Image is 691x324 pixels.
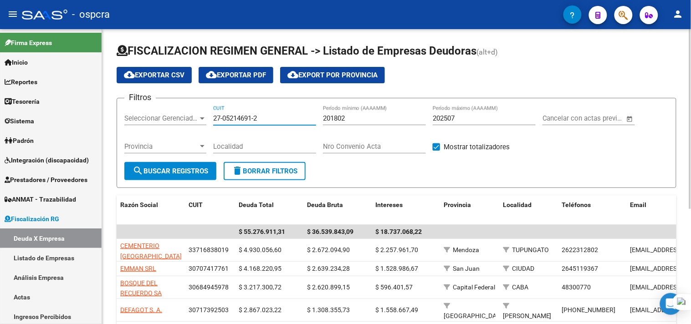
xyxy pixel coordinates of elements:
[124,69,135,80] mat-icon: cloud_download
[239,201,274,208] span: Deuda Total
[206,69,217,80] mat-icon: cloud_download
[5,116,34,126] span: Sistema
[453,283,495,291] span: Capital Federal
[239,246,282,253] span: $ 4.930.056,60
[562,201,591,208] span: Teléfonos
[503,312,552,319] span: [PERSON_NAME]
[5,77,37,87] span: Reportes
[5,136,34,146] span: Padrón
[562,246,599,253] span: 2622312802
[375,246,418,253] span: $ 2.257.961,70
[5,57,28,67] span: Inicio
[453,246,479,253] span: Mendoza
[124,162,216,180] button: Buscar Registros
[5,194,76,204] span: ANMAT - Trazabilidad
[206,71,266,79] span: Exportar PDF
[375,201,403,208] span: Intereses
[7,9,18,20] mat-icon: menu
[476,48,498,56] span: (alt+d)
[558,195,627,225] datatable-header-cell: Teléfonos
[124,71,184,79] span: Exportar CSV
[189,265,229,272] span: 30707417761
[503,201,532,208] span: Localidad
[307,265,350,272] span: $ 2.639.234,28
[224,162,306,180] button: Borrar Filtros
[375,306,418,314] span: $ 1.558.667,49
[232,167,297,175] span: Borrar Filtros
[239,283,282,291] span: $ 3.217.300,72
[562,283,591,291] span: 48300770
[375,265,418,272] span: $ 1.528.986,67
[444,312,505,319] span: [GEOGRAPHIC_DATA]
[189,246,229,253] span: 33716838019
[124,142,198,151] span: Provincia
[444,142,510,152] span: Mostrar totalizadores
[562,265,599,272] span: 2645119367
[133,167,208,175] span: Buscar Registros
[303,195,372,225] datatable-header-cell: Deuda Bruta
[280,67,385,83] button: Export por Provincia
[444,201,471,208] span: Provincia
[660,293,682,315] div: Open Intercom Messenger
[235,195,303,225] datatable-header-cell: Deuda Total
[239,306,282,314] span: $ 2.867.023,22
[133,165,143,176] mat-icon: search
[72,5,110,25] span: - ospcra
[239,228,285,235] span: $ 55.276.911,31
[673,9,684,20] mat-icon: person
[5,155,89,165] span: Integración (discapacidad)
[307,306,350,314] span: $ 1.308.355,73
[307,283,350,291] span: $ 2.620.899,15
[199,67,273,83] button: Exportar PDF
[120,265,156,272] span: EMMAN SRL
[307,246,350,253] span: $ 2.672.094,90
[512,246,549,253] span: TUPUNGATO
[287,69,298,80] mat-icon: cloud_download
[512,283,528,291] span: CABA
[440,195,499,225] datatable-header-cell: Provincia
[120,242,182,270] span: CEMENTERIO [GEOGRAPHIC_DATA][PERSON_NAME]
[189,201,203,208] span: CUIT
[189,306,229,314] span: 30717392503
[120,201,158,208] span: Razón Social
[124,114,198,122] span: Seleccionar Gerenciador
[5,96,40,106] span: Tesorería
[239,265,282,272] span: $ 4.168.220,95
[120,306,162,314] span: DEFAGOT S. A.
[372,195,440,225] datatable-header-cell: Intereses
[307,201,343,208] span: Deuda Bruta
[453,265,480,272] span: San Juan
[117,45,476,57] span: FISCALIZACION REGIMEN GENERAL -> Listado de Empresas Deudoras
[512,265,534,272] span: CIUDAD
[124,91,156,104] h3: Filtros
[287,71,378,79] span: Export por Provincia
[307,228,353,235] span: $ 36.539.843,09
[375,283,413,291] span: $ 596.401,57
[185,195,235,225] datatable-header-cell: CUIT
[5,38,52,48] span: Firma Express
[117,67,192,83] button: Exportar CSV
[5,214,59,224] span: Fiscalización RG
[499,195,558,225] datatable-header-cell: Localidad
[630,201,647,208] span: Email
[117,195,185,225] datatable-header-cell: Razón Social
[232,165,243,176] mat-icon: delete
[375,228,422,235] span: $ 18.737.068,22
[5,175,87,185] span: Prestadores / Proveedores
[624,114,635,124] button: Open calendar
[562,306,616,314] span: [PHONE_NUMBER]
[120,279,162,297] span: BOSQUE DEL RECUERDO SA
[189,283,229,291] span: 30684945978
